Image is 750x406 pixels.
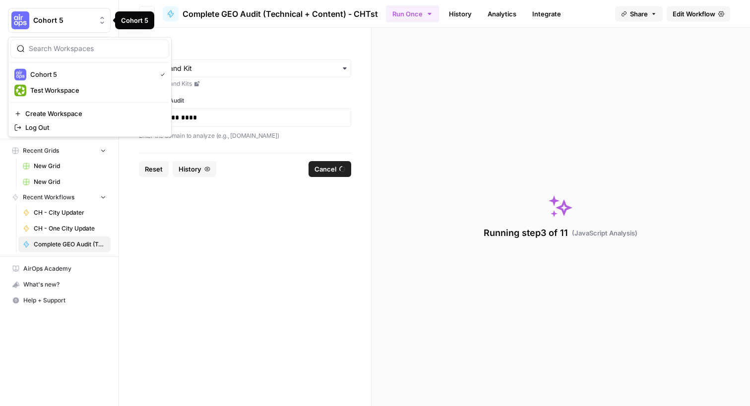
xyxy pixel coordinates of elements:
[139,161,169,177] button: Reset
[25,122,161,132] span: Log Out
[8,190,111,205] button: Recent Workflows
[18,221,111,236] a: CH - One City Update
[615,6,663,22] button: Share
[29,44,163,54] input: Search Workspaces
[139,96,351,105] label: Domain to Audit
[526,6,567,22] a: Integrate
[667,6,730,22] a: Edit Workflow
[25,109,161,118] span: Create Workspace
[18,158,111,174] a: New Grid
[18,205,111,221] a: CH - City Updater
[34,177,106,186] span: New Grid
[8,143,111,158] button: Recent Grids
[145,164,163,174] span: Reset
[139,131,351,141] p: Enter the domain to analyze (e.g., [DOMAIN_NAME])
[14,68,26,80] img: Cohort 5 Logo
[34,224,106,233] span: CH - One City Update
[630,9,648,19] span: Share
[34,162,106,171] span: New Grid
[30,85,161,95] span: Test Workspace
[11,11,29,29] img: Cohort 5 Logo
[386,5,439,22] button: Run Once
[14,84,26,96] img: Test Workspace Logo
[34,240,106,249] span: Complete GEO Audit (Technical + Content) - CHTst
[183,8,378,20] span: Complete GEO Audit (Technical + Content) - CHTst
[309,161,351,177] button: Cancel
[34,208,106,217] span: CH - City Updater
[179,164,201,174] span: History
[10,107,169,120] a: Create Workspace
[23,146,59,155] span: Recent Grids
[484,226,637,240] div: Running step 3 of 11
[145,63,345,73] input: CH - Brand Kit
[18,174,111,190] a: New Grid
[8,8,111,33] button: Workspace: Cohort 5
[139,48,351,57] label: Brand Kit
[23,264,106,273] span: AirOps Academy
[8,37,172,137] div: Workspace: Cohort 5
[18,236,111,252] a: Complete GEO Audit (Technical + Content) - CHTst
[163,6,378,22] a: Complete GEO Audit (Technical + Content) - CHTst
[8,292,111,308] button: Help + Support
[10,120,169,134] a: Log Out
[33,15,93,25] span: Cohort 5
[139,79,351,88] a: Manage Brand Kits
[8,277,110,292] div: What's new?
[23,193,74,202] span: Recent Workflows
[673,9,715,19] span: Edit Workflow
[8,277,111,292] button: What's new?
[30,69,152,79] span: Cohort 5
[314,164,336,174] span: Cancel
[173,161,216,177] button: History
[443,6,478,22] a: History
[482,6,522,22] a: Analytics
[8,261,111,277] a: AirOps Academy
[23,296,106,305] span: Help + Support
[572,228,637,238] span: ( JavaScript Analysis )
